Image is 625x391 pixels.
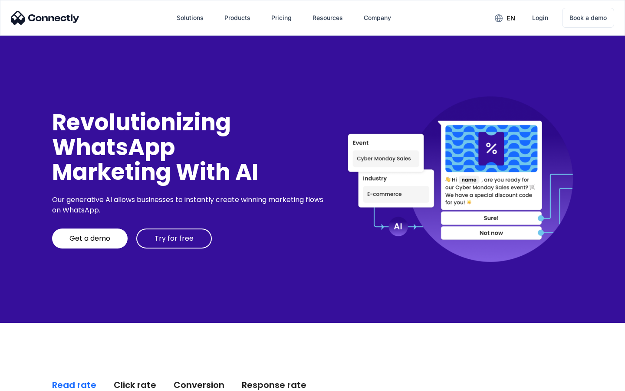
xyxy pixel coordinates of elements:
img: Connectly Logo [11,11,79,25]
div: Solutions [177,12,204,24]
div: Products [224,12,250,24]
div: Click rate [114,379,156,391]
a: Try for free [136,229,212,249]
div: Company [364,12,391,24]
div: Our generative AI allows businesses to instantly create winning marketing flows on WhatsApp. [52,195,326,215]
div: Login [532,12,548,24]
a: Pricing [264,7,299,28]
div: Response rate [242,379,306,391]
div: Conversion [174,379,224,391]
a: Get a demo [52,229,128,249]
div: Pricing [271,12,292,24]
div: Try for free [155,234,194,243]
div: Revolutionizing WhatsApp Marketing With AI [52,110,326,185]
div: Resources [312,12,343,24]
div: Get a demo [69,234,110,243]
a: Book a demo [562,8,614,28]
a: Login [525,7,555,28]
div: en [507,12,515,24]
div: Read rate [52,379,96,391]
